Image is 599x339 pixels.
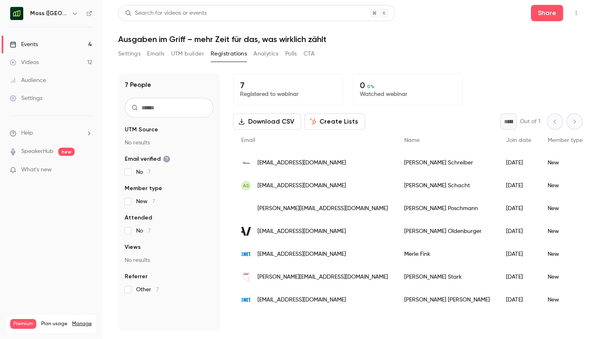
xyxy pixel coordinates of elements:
[498,288,540,311] div: [DATE]
[304,47,315,60] button: CTA
[540,288,591,311] div: New
[540,266,591,288] div: New
[156,287,159,292] span: 7
[506,137,531,143] span: Join date
[136,197,155,206] span: New
[10,40,38,49] div: Events
[498,243,540,266] div: [DATE]
[241,158,251,168] img: nbs-partners.de
[148,228,151,234] span: 7
[396,197,498,220] div: [PERSON_NAME] Poschmann
[396,288,498,311] div: [PERSON_NAME] [PERSON_NAME]
[498,220,540,243] div: [DATE]
[10,319,36,329] span: Premium
[540,243,591,266] div: New
[258,227,346,236] span: [EMAIL_ADDRESS][DOMAIN_NAME]
[136,227,151,235] span: No
[241,204,251,213] img: greier.group
[21,166,52,174] span: What's new
[72,321,92,327] a: Manage
[125,256,214,264] p: No results
[241,295,251,305] img: 3net.de
[21,147,53,156] a: SpeakerHub
[240,90,336,98] p: Registered to webinar
[396,266,498,288] div: [PERSON_NAME] Stark
[396,243,498,266] div: Merle Fink
[125,273,148,281] span: Referrer
[240,80,336,90] p: 7
[211,47,247,60] button: Registrations
[396,151,498,174] div: [PERSON_NAME] Schreiber
[125,126,214,294] section: facet-groups
[21,129,33,137] span: Help
[258,204,388,213] span: [PERSON_NAME][EMAIL_ADDRESS][DOMAIN_NAME]
[540,220,591,243] div: New
[30,9,68,18] h6: Moss ([GEOGRAPHIC_DATA])
[125,155,170,163] span: Email verified
[10,76,46,84] div: Audience
[10,94,42,102] div: Settings
[360,80,456,90] p: 0
[241,249,251,259] img: 3net.de
[241,272,251,282] img: altonaer-theater.de
[304,113,365,130] button: Create Lists
[360,90,456,98] p: Watched webinar
[531,5,563,21] button: Share
[148,169,151,175] span: 7
[520,117,540,126] p: Out of 1
[10,129,92,137] li: help-dropdown-opener
[125,243,141,251] span: Views
[253,47,279,60] button: Analytics
[171,47,204,60] button: UTM builder
[118,47,141,60] button: Settings
[396,174,498,197] div: [PERSON_NAME] Schacht
[498,151,540,174] div: [DATE]
[404,137,420,143] span: Name
[258,273,388,281] span: [PERSON_NAME][EMAIL_ADDRESS][DOMAIN_NAME]
[147,47,164,60] button: Emails
[548,137,583,143] span: Member type
[540,174,591,197] div: New
[498,174,540,197] div: [DATE]
[41,321,67,327] span: Plan usage
[125,184,162,193] span: Member type
[258,182,346,190] span: [EMAIL_ADDRESS][DOMAIN_NAME]
[258,250,346,259] span: [EMAIL_ADDRESS][DOMAIN_NAME]
[367,84,374,89] span: 0 %
[241,226,251,236] img: afrikaverein.de
[58,148,75,156] span: new
[10,58,39,66] div: Videos
[396,220,498,243] div: [PERSON_NAME] Oldenburger
[233,113,301,130] button: Download CSV
[152,199,155,204] span: 7
[82,166,92,174] iframe: Noticeable Trigger
[498,197,540,220] div: [DATE]
[118,34,583,44] h1: Ausgaben im Griff – mehr Zeit für das, was wirklich zählt
[285,47,297,60] button: Polls
[125,139,214,147] p: No results
[258,159,346,167] span: [EMAIL_ADDRESS][DOMAIN_NAME]
[125,214,152,222] span: Attended
[10,7,23,20] img: Moss (DE)
[125,9,207,18] div: Search for videos or events
[243,182,249,189] span: AS
[241,137,255,143] span: Email
[540,197,591,220] div: New
[258,296,346,304] span: [EMAIL_ADDRESS][DOMAIN_NAME]
[136,168,151,176] span: No
[125,126,158,134] span: UTM Source
[498,266,540,288] div: [DATE]
[136,286,159,294] span: Other
[125,80,151,90] h1: 7 People
[540,151,591,174] div: New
